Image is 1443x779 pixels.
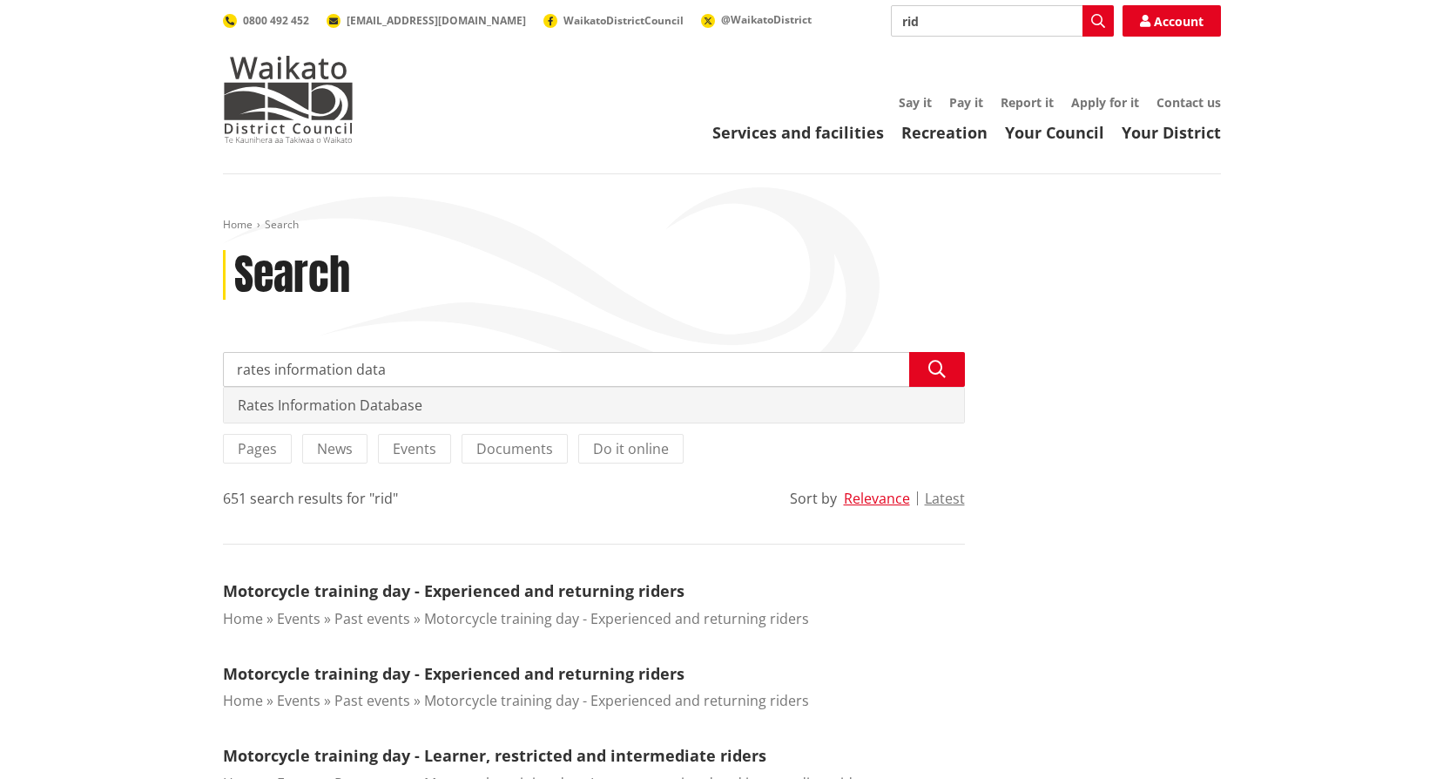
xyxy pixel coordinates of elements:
[223,663,684,684] a: Motorcycle training day - Experienced and returning riders
[223,217,253,232] a: Home
[265,217,299,232] span: Search
[424,609,809,628] a: Motorcycle training day - Experienced and returning riders
[347,13,526,28] span: [EMAIL_ADDRESS][DOMAIN_NAME]
[1122,122,1221,143] a: Your District
[327,13,526,28] a: [EMAIL_ADDRESS][DOMAIN_NAME]
[224,388,964,423] div: Rates Information Database
[223,580,684,601] a: Motorcycle training day - Experienced and returning riders
[1156,94,1221,111] a: Contact us
[1005,122,1104,143] a: Your Council
[238,439,277,458] span: Pages
[925,491,965,506] button: Latest
[334,609,410,628] a: Past events
[243,13,309,28] span: 0800 492 452
[393,439,436,458] span: Events
[317,439,353,458] span: News
[223,488,398,509] div: 651 search results for "rid"
[277,609,320,628] a: Events
[949,94,983,111] a: Pay it
[712,122,884,143] a: Services and facilities
[223,56,354,143] img: Waikato District Council - Te Kaunihera aa Takiwaa o Waikato
[223,13,309,28] a: 0800 492 452
[891,5,1114,37] input: Search input
[277,691,320,710] a: Events
[901,122,988,143] a: Recreation
[223,609,263,628] a: Home
[701,12,812,27] a: @WaikatoDistrict
[563,13,684,28] span: WaikatoDistrictCouncil
[476,439,553,458] span: Documents
[234,250,350,301] h1: Search
[223,218,1221,233] nav: breadcrumb
[334,691,410,710] a: Past events
[1001,94,1054,111] a: Report it
[1071,94,1139,111] a: Apply for it
[790,488,837,509] div: Sort by
[593,439,669,458] span: Do it online
[1123,5,1221,37] a: Account
[1363,706,1426,769] iframe: Messenger Launcher
[844,491,910,506] button: Relevance
[223,352,965,387] input: Search input
[899,94,932,111] a: Say it
[223,691,263,710] a: Home
[721,12,812,27] span: @WaikatoDistrict
[223,745,766,766] a: Motorcycle training day - Learner, restricted and intermediate riders
[543,13,684,28] a: WaikatoDistrictCouncil
[424,691,809,710] a: Motorcycle training day - Experienced and returning riders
